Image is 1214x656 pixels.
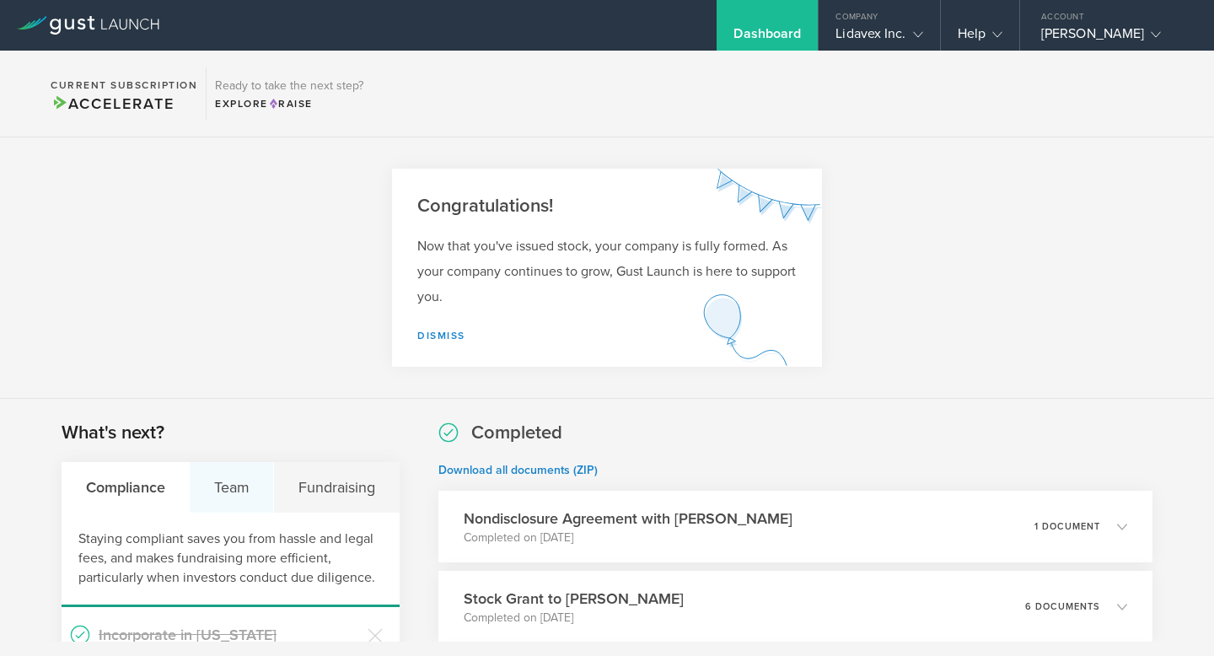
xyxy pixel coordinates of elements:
[438,463,598,477] a: Download all documents (ZIP)
[1025,602,1100,611] p: 6 documents
[62,421,164,445] h2: What's next?
[464,610,684,626] p: Completed on [DATE]
[1041,25,1184,51] div: [PERSON_NAME]
[471,421,562,445] h2: Completed
[215,80,363,92] h3: Ready to take the next step?
[190,462,274,513] div: Team
[215,96,363,111] div: Explore
[417,194,797,218] h2: Congratulations!
[958,25,1002,51] div: Help
[99,624,359,646] h3: Incorporate in [US_STATE]
[268,98,313,110] span: Raise
[51,80,197,90] h2: Current Subscription
[62,513,400,607] div: Staying compliant saves you from hassle and legal fees, and makes fundraising more efficient, par...
[464,508,792,530] h3: Nondisclosure Agreement with [PERSON_NAME]
[417,330,465,341] a: Dismiss
[464,588,684,610] h3: Stock Grant to [PERSON_NAME]
[274,462,399,513] div: Fundraising
[417,234,797,309] p: Now that you've issued stock, your company is fully formed. As your company continues to grow, Gu...
[206,67,372,120] div: Ready to take the next step?ExploreRaise
[464,530,792,546] p: Completed on [DATE]
[1034,522,1100,531] p: 1 document
[733,25,801,51] div: Dashboard
[62,462,190,513] div: Compliance
[835,25,922,51] div: Lidavex Inc.
[51,94,174,113] span: Accelerate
